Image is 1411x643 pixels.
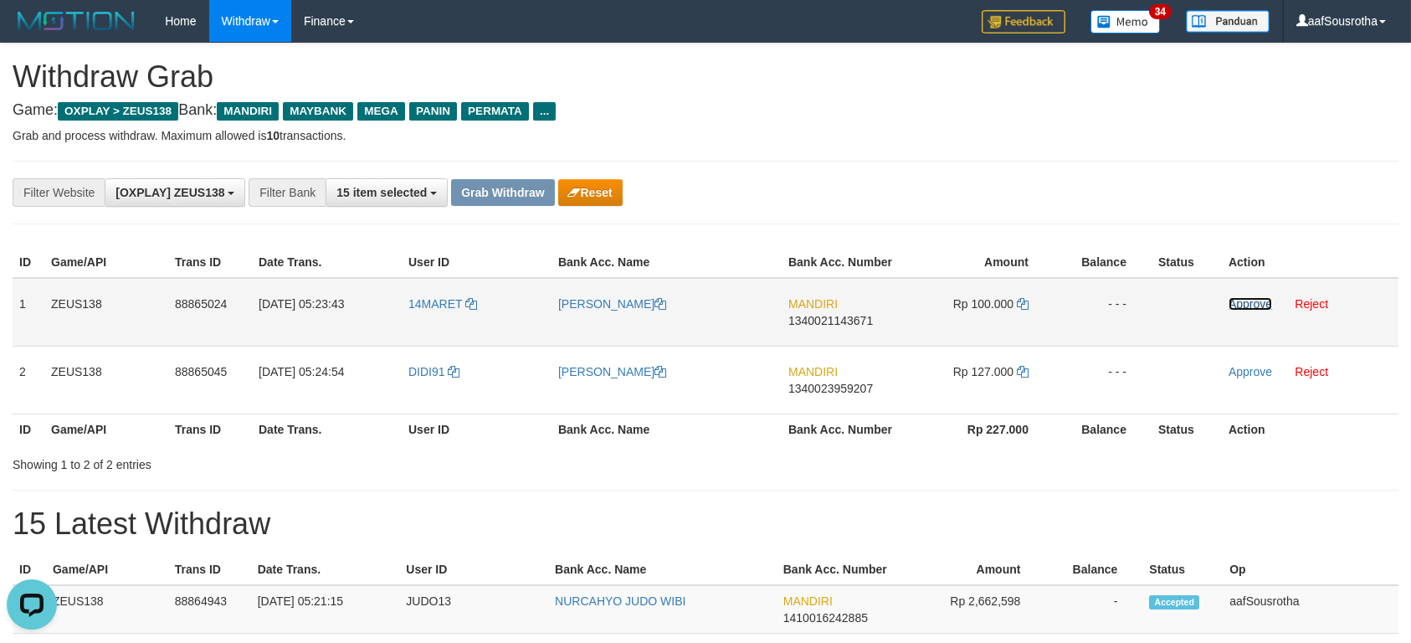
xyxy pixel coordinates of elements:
[13,278,44,347] td: 1
[1054,414,1152,445] th: Balance
[1152,247,1222,278] th: Status
[783,611,868,625] span: Copy 1410016242885 to clipboard
[44,278,168,347] td: ZEUS138
[357,102,405,121] span: MEGA
[558,297,666,311] a: [PERSON_NAME]
[13,247,44,278] th: ID
[408,297,462,311] span: 14MARET
[451,179,554,206] button: Grab Withdraw
[1149,595,1199,610] span: Accepted
[1223,554,1398,585] th: Op
[175,297,227,311] span: 88865024
[105,178,245,207] button: [OXPLAY] ZEUS138
[533,102,556,121] span: ...
[168,414,252,445] th: Trans ID
[555,594,685,608] a: NURCAHYO JUDO WIBI
[168,247,252,278] th: Trans ID
[1222,247,1398,278] th: Action
[58,102,178,121] span: OXPLAY > ZEUS138
[44,346,168,414] td: ZEUS138
[783,594,833,608] span: MANDIRI
[168,554,251,585] th: Trans ID
[1186,10,1270,33] img: panduan.png
[1295,297,1328,311] a: Reject
[558,365,666,378] a: [PERSON_NAME]
[326,178,448,207] button: 15 item selected
[13,346,44,414] td: 2
[558,179,623,206] button: Reset
[44,414,168,445] th: Game/API
[336,186,427,199] span: 15 item selected
[13,60,1398,94] h1: Withdraw Grab
[1222,414,1398,445] th: Action
[44,247,168,278] th: Game/API
[1045,554,1142,585] th: Balance
[252,247,402,278] th: Date Trans.
[217,102,279,121] span: MANDIRI
[788,365,838,378] span: MANDIRI
[953,297,1013,311] span: Rp 100.000
[408,297,477,311] a: 14MARET
[13,450,576,473] div: Showing 1 to 2 of 2 entries
[906,414,1054,445] th: Rp 227.000
[46,554,168,585] th: Game/API
[283,102,353,121] span: MAYBANK
[1229,365,1272,378] a: Approve
[1054,346,1152,414] td: - - -
[399,585,548,634] td: JUDO13
[399,554,548,585] th: User ID
[408,365,459,378] a: DIDI91
[782,247,906,278] th: Bank Acc. Number
[1045,585,1142,634] td: -
[13,102,1398,119] h4: Game: Bank:
[13,507,1398,541] h1: 15 Latest Withdraw
[1295,365,1328,378] a: Reject
[788,297,838,311] span: MANDIRI
[402,247,552,278] th: User ID
[13,554,46,585] th: ID
[1149,4,1172,19] span: 34
[788,382,873,395] span: Copy 1340023959207 to clipboard
[1054,247,1152,278] th: Balance
[251,554,400,585] th: Date Trans.
[900,554,1046,585] th: Amount
[1090,10,1161,33] img: Button%20Memo.svg
[1054,278,1152,347] td: - - -
[259,297,344,311] span: [DATE] 05:23:43
[251,585,400,634] td: [DATE] 05:21:15
[777,554,900,585] th: Bank Acc. Number
[982,10,1065,33] img: Feedback.jpg
[1017,365,1029,378] a: Copy 127000 to clipboard
[1017,297,1029,311] a: Copy 100000 to clipboard
[782,414,906,445] th: Bank Acc. Number
[175,365,227,378] span: 88865045
[46,585,168,634] td: ZEUS138
[1223,585,1398,634] td: aafSousrotha
[461,102,529,121] span: PERMATA
[168,585,251,634] td: 88864943
[1229,297,1272,311] a: Approve
[7,7,57,57] button: Open LiveChat chat widget
[249,178,326,207] div: Filter Bank
[252,414,402,445] th: Date Trans.
[13,127,1398,144] p: Grab and process withdraw. Maximum allowed is transactions.
[552,247,782,278] th: Bank Acc. Name
[409,102,457,121] span: PANIN
[266,129,280,142] strong: 10
[1152,414,1222,445] th: Status
[13,8,140,33] img: MOTION_logo.png
[1142,554,1223,585] th: Status
[408,365,445,378] span: DIDI91
[13,414,44,445] th: ID
[402,414,552,445] th: User ID
[259,365,344,378] span: [DATE] 05:24:54
[548,554,777,585] th: Bank Acc. Name
[552,414,782,445] th: Bank Acc. Name
[788,314,873,327] span: Copy 1340021143671 to clipboard
[953,365,1013,378] span: Rp 127.000
[13,178,105,207] div: Filter Website
[115,186,224,199] span: [OXPLAY] ZEUS138
[906,247,1054,278] th: Amount
[900,585,1046,634] td: Rp 2,662,598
